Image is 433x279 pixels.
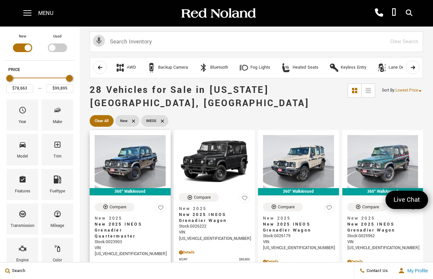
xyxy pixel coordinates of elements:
[158,65,188,71] div: Backup Camera
[7,169,38,200] div: FeaturesFeatures
[293,65,318,71] div: Heated Seats
[240,193,250,206] button: Save Vehicle
[15,188,30,195] div: Features
[6,75,13,82] div: Minimum Price
[347,221,413,233] span: New 2025 INEOS Grenadier Wagon
[42,134,73,165] div: TrimTrim
[347,203,387,211] button: Compare Vehicle
[19,33,26,40] label: New
[329,63,339,73] div: Keyless Entry
[19,174,27,188] span: Features
[210,65,228,71] div: Bluetooth
[146,63,156,73] div: Backup Camera
[199,63,209,73] div: Bluetooth
[53,174,61,188] span: Fueltype
[179,135,250,188] img: 2025 INEOS Grenadier Wagon
[179,257,239,262] span: MSRP
[95,135,166,188] img: 2025 INEOS Grenadier Quartermaster
[53,118,62,126] div: Make
[53,208,61,222] span: Mileage
[405,268,428,273] span: My Profile
[365,268,388,274] span: Contact Us
[179,230,250,242] div: VIN: [US_VEHICLE_IDENTIFICATION_NUMBER]
[347,233,418,239] div: Stock : G025962
[95,203,134,211] button: Compare Vehicle
[324,203,334,216] button: Save Vehicle
[90,32,423,52] input: Search Inventory
[263,221,329,233] span: New 2025 INEOS Grenadier Wagon
[395,88,418,93] span: Lowest Price
[194,194,211,200] div: Compare
[258,188,339,195] div: 360° WalkAround
[250,65,270,71] div: Fog Lights
[19,139,27,153] span: Model
[263,215,329,221] span: New 2025
[7,238,38,269] div: EngineEngine
[341,65,366,71] div: Keyless Entry
[42,169,73,200] div: FueltypeFueltype
[53,243,61,257] span: Color
[347,239,418,251] div: VIN: [US_VEHICLE_IDENTIFICATION_NUMBER]
[195,61,232,75] button: BluetoothBluetooth
[263,259,334,265] div: Pricing Details - New 2025 INEOS Grenadier Wagon With Navigation & 4WD
[406,61,419,74] button: scroll right
[235,61,274,75] button: Fog LightsFog Lights
[42,238,73,269] div: ColorColor
[120,117,128,125] span: New
[53,139,61,153] span: Trim
[263,233,334,239] div: Stock : G026179
[17,153,28,160] div: Model
[7,203,38,235] div: TransmissionTransmission
[95,215,161,221] span: New 2025
[90,188,171,195] div: 360° WalkAround
[362,204,379,210] div: Compare
[263,135,334,188] img: 2025 INEOS Grenadier Wagon
[53,33,61,40] label: Used
[143,61,192,75] button: Backup CameraBackup Camera
[347,135,418,188] img: 2025 INEOS Grenadier Wagon
[347,259,418,265] div: Pricing Details - New 2025 INEOS Grenadier Wagon With Navigation & 4WD
[390,195,423,204] span: Live Chat
[42,203,73,235] div: MileageMileage
[95,239,166,245] div: Stock : G023903
[179,206,245,212] span: New 2025
[6,73,73,93] div: Price
[263,203,303,211] button: Compare Vehicle
[127,65,136,71] div: AWD
[53,105,61,118] span: Make
[342,188,423,195] div: 360° WalkAround
[19,243,27,257] span: Engine
[53,257,62,264] div: Color
[53,153,61,160] div: Trim
[239,63,249,73] div: Fog Lights
[156,203,166,216] button: Save Vehicle
[115,63,125,73] div: AWD
[146,117,156,125] span: INEOS
[7,100,38,131] div: YearYear
[179,212,245,224] span: New 2025 INEOS Grenadier Wagon
[19,118,26,126] div: Year
[281,63,291,73] div: Heated Seats
[90,84,309,110] span: 28 Vehicles for Sale in [US_STATE][GEOGRAPHIC_DATA], [GEOGRAPHIC_DATA]
[42,100,73,131] div: MakeMake
[93,61,107,74] button: scroll left
[263,239,334,251] div: VIN: [US_VEHICLE_IDENTIFICATION_NUMBER]
[7,134,38,165] div: ModelModel
[6,84,33,93] input: Minimum
[179,224,250,230] div: Stock : G026222
[382,88,395,93] span: Sort By :
[347,215,418,233] a: New 2025New 2025 INEOS Grenadier Wagon
[112,61,139,75] button: AWDAWD
[19,105,27,118] span: Year
[408,203,418,216] button: Save Vehicle
[179,257,250,262] a: MSRP $89,800
[278,204,295,210] div: Compare
[93,35,105,47] svg: Click to toggle on voice search
[5,33,75,60] div: Filter by Vehicle Type
[11,222,35,230] div: Transmission
[377,63,387,73] div: Lane Departure Warning
[179,249,250,255] div: Pricing Details - New 2025 INEOS Grenadier Wagon With Navigation & 4WD
[277,61,322,75] button: Heated SeatsHeated Seats
[393,262,433,279] button: Open user profile menu
[180,8,256,19] img: Red Noland Auto Group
